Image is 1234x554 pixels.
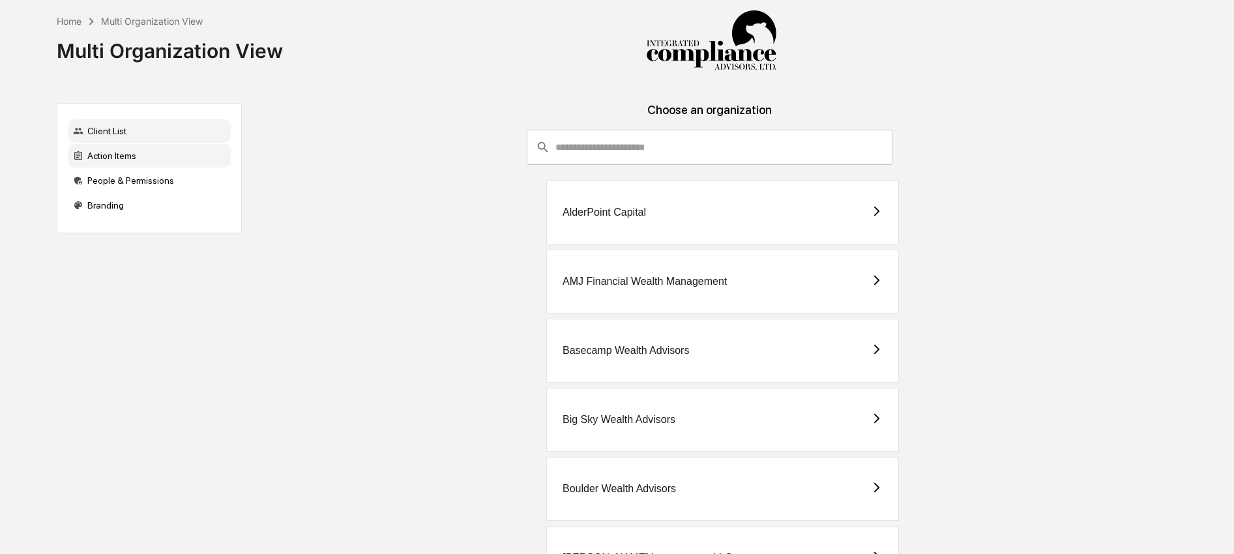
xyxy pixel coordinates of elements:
[646,10,776,72] img: Integrated Compliance Advisors
[68,119,231,143] div: Client List
[57,29,283,63] div: Multi Organization View
[563,345,689,357] div: Basecamp Wealth Advisors
[563,414,675,426] div: Big Sky Wealth Advisors
[563,207,646,218] div: AlderPoint Capital
[68,194,231,217] div: Branding
[563,276,727,287] div: AMJ Financial Wealth Management
[527,130,892,165] div: consultant-dashboard__filter-organizations-search-bar
[68,144,231,168] div: Action Items
[68,169,231,192] div: People & Permissions
[563,483,676,495] div: Boulder Wealth Advisors
[57,16,81,27] div: Home
[252,103,1168,130] div: Choose an organization
[101,16,203,27] div: Multi Organization View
